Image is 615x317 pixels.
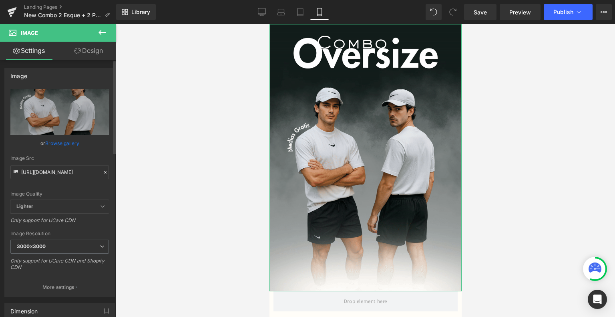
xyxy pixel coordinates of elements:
[24,4,116,10] a: Landing Pages
[553,9,573,15] span: Publish
[509,8,531,16] span: Preview
[42,284,74,291] p: More settings
[291,4,310,20] a: Tablet
[10,165,109,179] input: Link
[544,4,593,20] button: Publish
[500,4,541,20] a: Preview
[10,191,109,197] div: Image Quality
[10,139,109,147] div: or
[21,30,38,36] span: Image
[426,4,442,20] button: Undo
[10,303,38,315] div: Dimension
[131,8,150,16] span: Library
[60,42,118,60] a: Design
[10,68,27,79] div: Image
[24,12,101,18] span: New Combo 2 Esque + 2 Pant con licra Adidas
[10,231,109,236] div: Image Resolution
[5,278,115,297] button: More settings
[10,155,109,161] div: Image Src
[252,4,271,20] a: Desktop
[596,4,612,20] button: More
[16,203,33,209] b: Lighter
[271,4,291,20] a: Laptop
[116,4,156,20] a: New Library
[45,136,79,150] a: Browse gallery
[310,4,329,20] a: Mobile
[445,4,461,20] button: Redo
[474,8,487,16] span: Save
[17,243,46,249] b: 3000x3000
[10,217,109,229] div: Only support for UCare CDN
[588,290,607,309] div: Open Intercom Messenger
[10,258,109,276] div: Only support for UCare CDN and Shopify CDN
